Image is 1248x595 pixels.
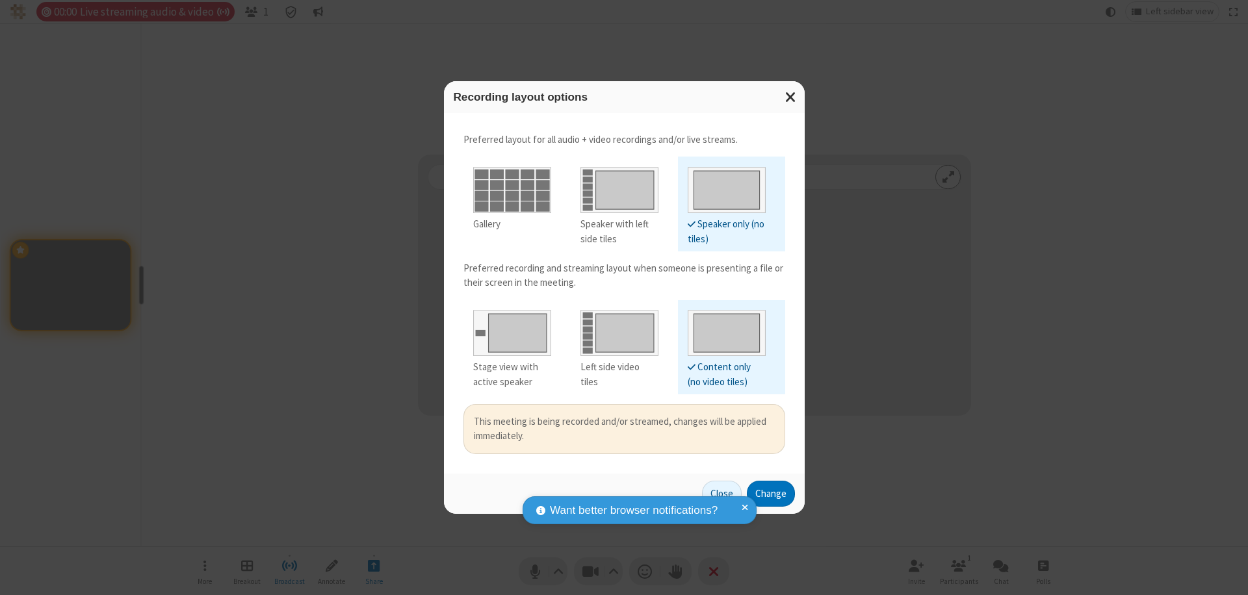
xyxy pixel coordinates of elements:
p: Preferred layout for all audio + video recordings and/or live streams. [463,133,785,147]
div: Speaker only (no tiles) [688,217,766,246]
div: Content only (no video tiles) [688,360,766,389]
img: Speaker only (no tiles) [688,162,766,213]
span: Want better browser notifications? [550,502,718,519]
div: This meeting is being recorded and/or streamed, changes will be applied immediately. [474,414,775,444]
div: Gallery [473,217,551,232]
p: Preferred recording and streaming layout when someone is presenting a file or their screen in the... [463,261,785,290]
img: Speaker with left side tiles [580,162,658,213]
img: Gallery [473,162,551,213]
div: Left side video tiles [580,360,658,389]
h3: Recording layout options [454,91,795,103]
div: Stage view with active speaker [473,360,551,389]
button: Close [702,481,742,507]
img: Left side video tiles [580,305,658,356]
img: Stage view with active speaker [473,305,551,356]
button: Change [747,481,795,507]
img: Content only (no video tiles) [688,305,766,356]
div: Speaker with left side tiles [580,217,658,246]
button: Close modal [777,81,805,113]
